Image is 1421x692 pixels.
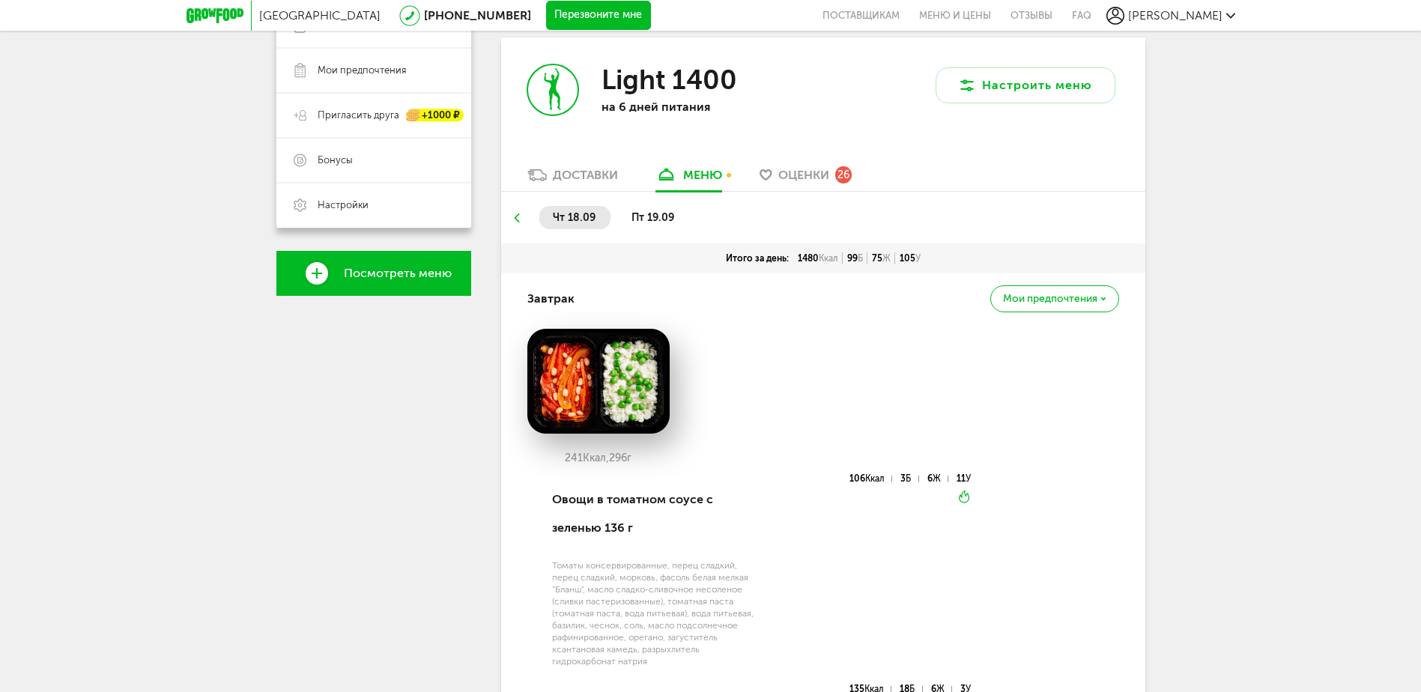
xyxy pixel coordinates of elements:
[957,476,971,482] div: 11
[527,285,575,313] h4: Завтрак
[583,452,609,464] span: Ккал,
[276,251,471,296] a: Посмотреть меню
[1128,8,1222,22] span: [PERSON_NAME]
[849,476,892,482] div: 106
[906,473,911,484] span: Б
[318,198,369,212] span: Настройки
[966,473,971,484] span: У
[527,452,670,464] div: 241 296
[915,253,921,264] span: У
[276,93,471,138] a: Пригласить друга +1000 ₽
[843,252,867,264] div: 99
[276,138,471,183] a: Бонусы
[683,168,722,182] div: меню
[318,109,399,122] span: Пригласить друга
[553,211,596,224] span: чт 18.09
[546,1,651,31] button: Перезвоните мне
[1003,294,1097,304] span: Мои предпочтения
[627,452,631,464] span: г
[835,166,852,183] div: 26
[900,476,918,482] div: 3
[424,8,531,22] a: [PHONE_NUMBER]
[865,473,885,484] span: Ккал
[520,167,625,191] a: Доставки
[867,252,895,264] div: 75
[552,559,760,667] div: Томаты консервированные, перец сладкий, перец сладкий, морковь, фасоль белая мелкая "Бланш", масл...
[752,167,859,191] a: Оценки 26
[933,473,941,484] span: Ж
[318,154,353,167] span: Бонусы
[936,67,1115,103] button: Настроить меню
[858,253,863,264] span: Б
[631,211,674,224] span: пт 19.09
[778,168,829,182] span: Оценки
[648,167,730,191] a: меню
[276,183,471,228] a: Настройки
[259,8,381,22] span: [GEOGRAPHIC_DATA]
[721,252,793,264] div: Итого за день:
[602,100,796,114] p: на 6 дней питания
[819,253,838,264] span: Ккал
[318,64,406,77] span: Мои предпочтения
[527,329,670,434] img: big_mOe8z449M5M7lfOZ.png
[344,267,452,280] span: Посмотреть меню
[882,253,891,264] span: Ж
[602,64,737,96] h3: Light 1400
[895,252,925,264] div: 105
[552,474,760,554] div: Овощи в томатном соусе с зеленью 136 г
[927,476,948,482] div: 6
[407,109,464,122] div: +1000 ₽
[553,168,618,182] div: Доставки
[793,252,843,264] div: 1480
[276,48,471,93] a: Мои предпочтения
